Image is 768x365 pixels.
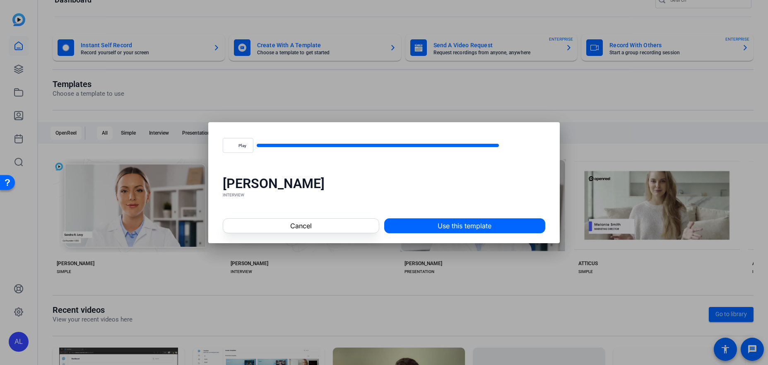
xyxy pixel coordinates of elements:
span: Cancel [290,221,312,231]
span: Use this template [438,221,491,231]
button: Play [223,138,253,153]
button: Cancel [223,218,379,233]
button: Fullscreen [525,135,545,155]
div: [PERSON_NAME] [223,175,545,192]
button: Mute [502,135,522,155]
button: Use this template [384,218,545,233]
div: INTERVIEW [223,192,545,198]
span: Play [238,143,246,148]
